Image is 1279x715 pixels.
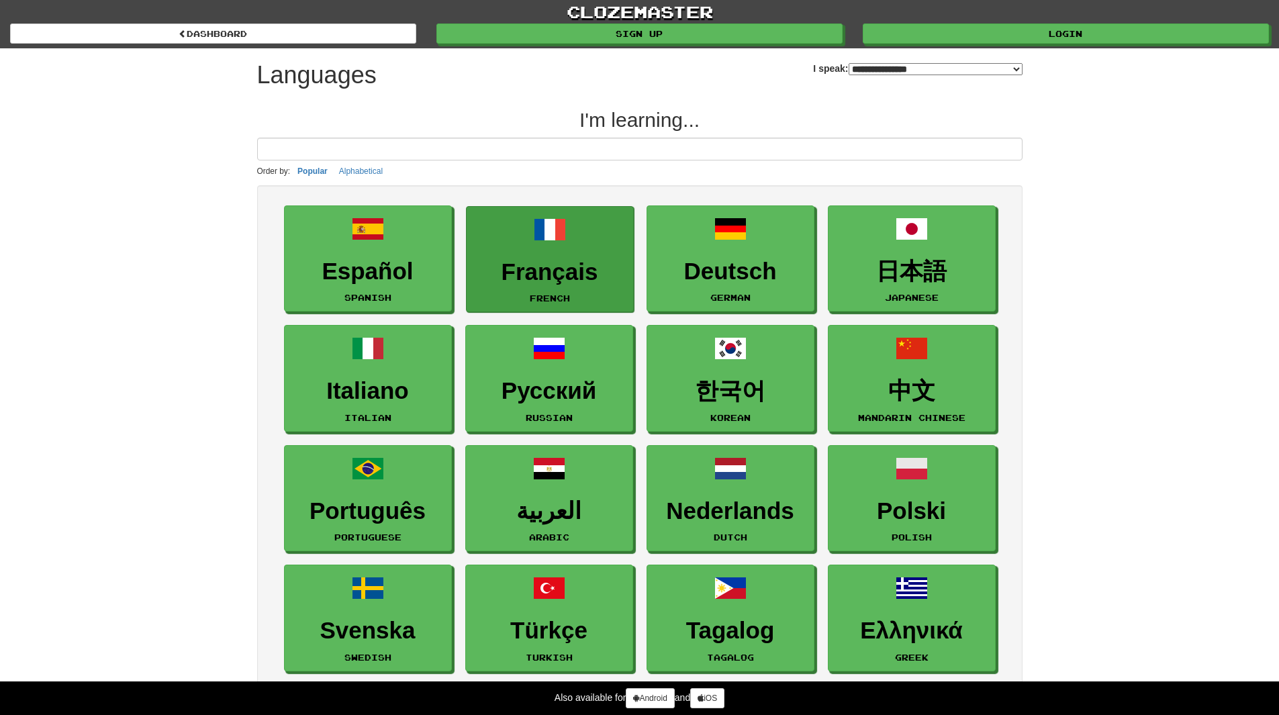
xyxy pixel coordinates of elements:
[892,532,932,542] small: Polish
[626,688,674,708] a: Android
[284,445,452,552] a: PortuguêsPortuguese
[530,293,570,303] small: French
[465,565,633,671] a: TürkçeTurkish
[257,166,291,176] small: Order by:
[291,378,444,404] h3: Italiano
[526,413,573,422] small: Russian
[647,325,814,432] a: 한국어Korean
[284,205,452,312] a: EspañolSpanish
[710,413,751,422] small: Korean
[344,653,391,662] small: Swedish
[529,532,569,542] small: Arabic
[654,498,807,524] h3: Nederlands
[707,653,754,662] small: Tagalog
[647,205,814,312] a: DeutschGerman
[647,445,814,552] a: NederlandsDutch
[835,378,988,404] h3: 中文
[885,293,939,302] small: Japanese
[849,63,1023,75] select: I speak:
[284,325,452,432] a: ItalianoItalian
[335,164,387,179] button: Alphabetical
[813,62,1022,75] label: I speak:
[436,23,843,44] a: Sign up
[473,618,626,644] h3: Türkçe
[466,206,634,313] a: FrançaisFrench
[473,378,626,404] h3: Русский
[284,565,452,671] a: SvenskaSwedish
[654,618,807,644] h3: Tagalog
[291,618,444,644] h3: Svenska
[257,62,377,89] h1: Languages
[835,258,988,285] h3: 日本語
[465,325,633,432] a: РусскийRussian
[863,23,1269,44] a: Login
[835,498,988,524] h3: Polski
[828,325,996,432] a: 中文Mandarin Chinese
[895,653,929,662] small: Greek
[334,532,401,542] small: Portuguese
[654,378,807,404] h3: 한국어
[473,259,626,285] h3: Français
[654,258,807,285] h3: Deutsch
[858,413,965,422] small: Mandarin Chinese
[291,498,444,524] h3: Português
[291,258,444,285] h3: Español
[473,498,626,524] h3: العربية
[828,565,996,671] a: ΕλληνικάGreek
[828,205,996,312] a: 日本語Japanese
[828,445,996,552] a: PolskiPolish
[465,445,633,552] a: العربيةArabic
[344,413,391,422] small: Italian
[710,293,751,302] small: German
[344,293,391,302] small: Spanish
[647,565,814,671] a: TagalogTagalog
[690,688,724,708] a: iOS
[257,109,1023,131] h2: I'm learning...
[835,618,988,644] h3: Ελληνικά
[10,23,416,44] a: dashboard
[526,653,573,662] small: Turkish
[714,532,747,542] small: Dutch
[293,164,332,179] button: Popular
